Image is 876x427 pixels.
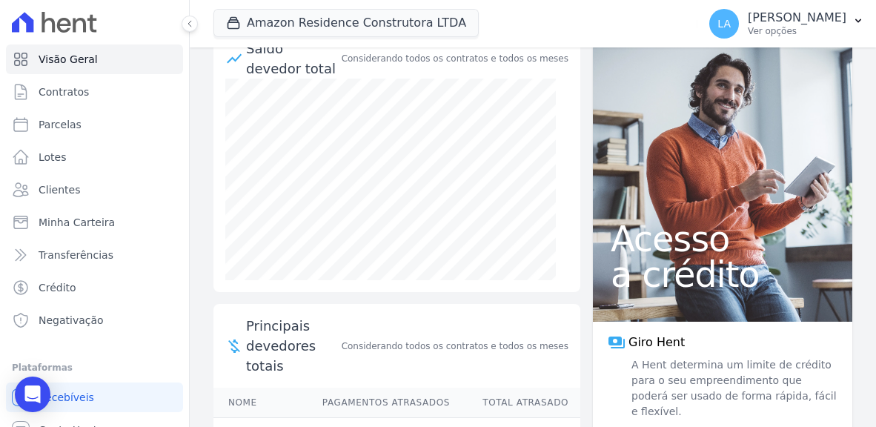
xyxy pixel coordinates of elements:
a: Contratos [6,77,183,107]
div: Plataformas [12,359,177,377]
a: Minha Carteira [6,208,183,237]
a: Negativação [6,305,183,335]
span: Recebíveis [39,390,94,405]
th: Pagamentos Atrasados [320,388,451,418]
span: Giro Hent [628,334,685,351]
p: Ver opções [748,25,846,37]
a: Transferências [6,240,183,270]
button: Amazon Residence Construtora LTDA [213,9,479,37]
p: [PERSON_NAME] [748,10,846,25]
span: Minha Carteira [39,215,115,230]
span: Lotes [39,150,67,165]
a: Parcelas [6,110,183,139]
a: Clientes [6,175,183,205]
span: a crédito [611,256,834,292]
span: Clientes [39,182,80,197]
div: Saldo devedor total [246,39,339,79]
span: Negativação [39,313,104,328]
span: A Hent determina um limite de crédito para o seu empreendimento que poderá ser usado de forma ráp... [628,357,837,420]
span: Transferências [39,248,113,262]
span: LA [717,19,731,29]
span: Visão Geral [39,52,98,67]
a: Lotes [6,142,183,172]
span: Crédito [39,280,76,295]
span: Parcelas [39,117,82,132]
span: Principais devedores totais [246,316,339,376]
button: LA [PERSON_NAME] Ver opções [697,3,876,44]
a: Recebíveis [6,383,183,412]
div: Open Intercom Messenger [15,377,50,412]
span: Acesso [611,221,834,256]
span: Considerando todos os contratos e todos os meses [342,340,568,353]
a: Crédito [6,273,183,302]
div: Considerando todos os contratos e todos os meses [342,52,568,65]
th: Total Atrasado [451,388,580,418]
th: Nome [213,388,320,418]
span: Contratos [39,85,89,99]
a: Visão Geral [6,44,183,74]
